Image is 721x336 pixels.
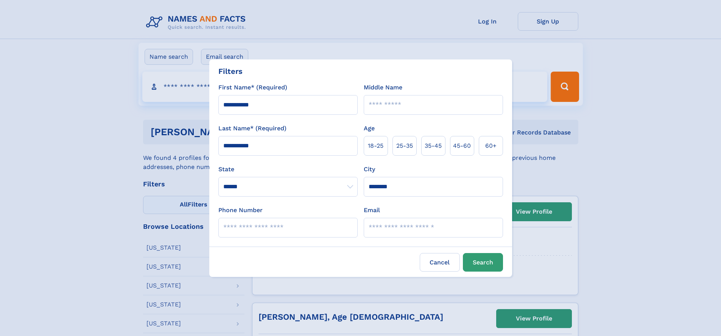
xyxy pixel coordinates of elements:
[425,141,442,150] span: 35‑45
[364,124,375,133] label: Age
[364,165,375,174] label: City
[485,141,497,150] span: 60+
[453,141,471,150] span: 45‑60
[420,253,460,272] label: Cancel
[396,141,413,150] span: 25‑35
[218,83,287,92] label: First Name* (Required)
[218,165,358,174] label: State
[463,253,503,272] button: Search
[368,141,383,150] span: 18‑25
[364,83,402,92] label: Middle Name
[218,66,243,77] div: Filters
[218,206,263,215] label: Phone Number
[364,206,380,215] label: Email
[218,124,287,133] label: Last Name* (Required)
